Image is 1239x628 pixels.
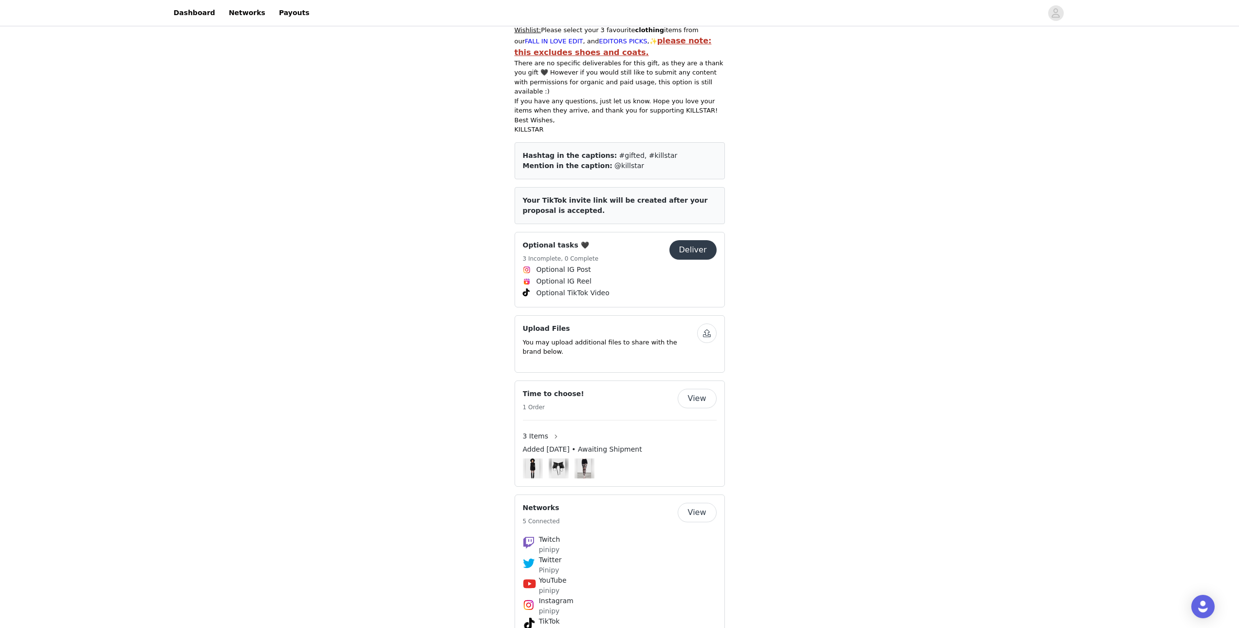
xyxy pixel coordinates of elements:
[523,254,599,263] h5: 3 Incomplete, 0 Complete
[523,266,531,274] img: Instagram Icon
[525,38,583,45] a: FALL IN LOVE EDIT
[523,240,599,250] h4: Optional tasks 🖤
[523,456,543,481] img: Image Background Blur
[539,586,701,596] p: pinipy
[539,616,701,627] h4: TikTok
[523,517,560,526] h5: 5 Connected
[523,162,612,170] span: Mention in the caption:
[536,276,592,286] span: Optional IG Reel
[577,458,591,478] img: Carved Up Slashed Tights
[552,458,565,478] img: Wetland Bat Peplum Corset
[523,503,560,513] h4: Networks
[539,565,701,575] p: Pinipy
[619,152,678,159] span: #gifted, #killstar
[223,2,271,24] a: Networks
[549,456,569,481] img: Image Background Blur
[539,545,701,555] p: pinipy
[515,125,725,134] p: KILLSTAR
[515,26,541,34] span: Wishlist:
[515,232,725,307] div: Optional tasks 🖤
[523,152,617,159] span: Hashtag in the captions:
[523,599,535,611] img: Instagram Icon
[539,575,701,586] h4: YouTube
[515,115,725,125] p: Best Wishes,
[536,288,610,298] span: Optional TikTok Video
[523,389,584,399] h4: Time to choose!
[523,338,697,357] p: You may upload additional files to share with the brand below.
[526,458,539,478] img: Of The Blade Mini Dress
[523,403,584,412] h5: 1 Order
[678,389,717,408] button: View
[1051,5,1060,21] div: avatar
[1191,595,1215,618] div: Open Intercom Messenger
[536,265,591,275] span: Optional IG Post
[635,26,665,34] strong: clothing
[515,58,725,96] p: There are no specific deliverables for this gift, as they are a thank you gift 🖤 However if you w...
[273,2,315,24] a: Payouts
[574,456,594,481] img: Image Background Blur
[669,240,717,260] button: Deliver
[515,381,725,487] div: Time to choose!
[515,96,725,115] p: If you have any questions, just let us know. Hope you love your items when they arrive, and thank...
[523,278,531,285] img: Instagram Reels Icon
[678,503,717,522] button: View
[523,444,642,455] span: Added [DATE] • Awaiting Shipment
[539,534,701,545] h4: Twitch
[515,25,725,58] p: Please select your 3 favourite items from our , and ,✨
[523,324,697,334] h4: Upload Files
[614,162,644,170] span: @killstar
[539,555,701,565] h4: Twitter
[515,36,712,57] strong: please note: this excludes shoes and coats.
[539,596,701,606] h4: Instagram
[539,606,701,616] p: pinipy
[168,2,221,24] a: Dashboard
[523,431,549,441] span: 3 Items
[523,196,708,214] span: Your TikTok invite link will be created after your proposal is accepted.
[599,38,647,45] a: EDITORS PICKS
